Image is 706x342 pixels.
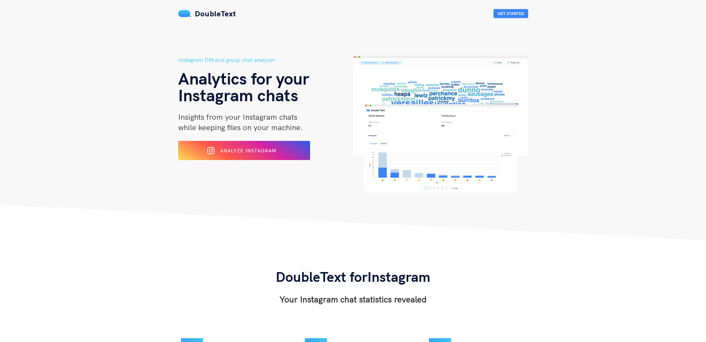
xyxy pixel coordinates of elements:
[493,9,528,18] button: Get Started
[178,68,309,89] span: Analytics for your
[178,56,353,64] h5: Instagram DM and group chat analyzer
[178,150,310,156] a: Analyze Instagram
[178,85,298,105] span: Instagram chats
[178,122,303,132] span: while keeping files on your machine.
[276,268,430,285] span: DoubleText for Instagram
[178,10,191,17] img: mS3x8y1f88AAAAABJRU5ErkJggg==
[195,9,236,18] span: DoubleText
[178,112,297,122] span: Insights from your Instagram chats
[276,294,430,305] h3: Your Instagram chat statistics revealed
[178,141,310,160] button: Analyze Instagram
[220,148,276,154] span: Analyze Instagram
[353,56,528,192] img: hero
[178,9,236,18] a: DoubleText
